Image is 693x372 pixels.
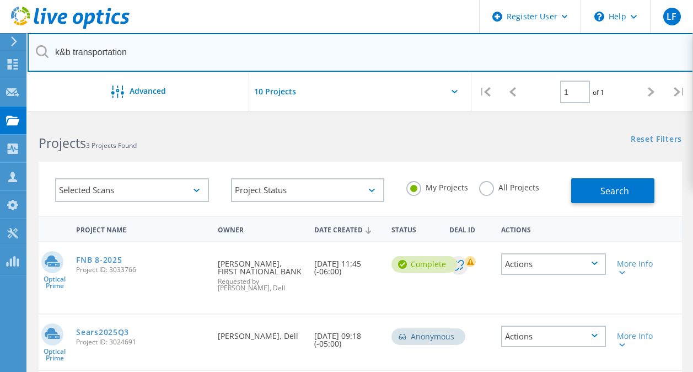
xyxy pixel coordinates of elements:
[571,178,654,203] button: Search
[76,267,207,273] span: Project ID: 3033766
[212,219,309,239] div: Owner
[76,256,122,264] a: FNB 8-2025
[665,72,693,111] div: |
[479,181,539,192] label: All Projects
[617,260,657,275] div: More Info
[212,315,309,351] div: [PERSON_NAME], Dell
[218,278,303,291] span: Requested by [PERSON_NAME], Dell
[391,328,465,345] div: Anonymous
[631,135,682,145] a: Reset Filters
[309,242,386,286] div: [DATE] 11:45 (-06:00)
[501,253,606,275] div: Actions
[212,242,309,302] div: [PERSON_NAME], FIRST NATIONAL BANK
[391,256,457,273] div: Complete
[231,178,385,202] div: Project Status
[309,315,386,359] div: [DATE] 09:18 (-05:00)
[594,12,604,22] svg: \n
[76,339,207,346] span: Project ID: 3024691
[309,219,386,240] div: Date Created
[71,219,212,239] div: Project Name
[471,72,499,111] div: |
[39,276,71,289] span: Optical Prime
[39,348,71,362] span: Optical Prime
[55,178,209,202] div: Selected Scans
[444,219,495,239] div: Deal Id
[667,12,676,21] span: LF
[11,23,130,31] a: Live Optics Dashboard
[86,141,137,150] span: 3 Projects Found
[386,219,444,239] div: Status
[496,219,611,239] div: Actions
[76,328,129,336] a: Sears2025Q3
[617,332,657,348] div: More Info
[406,181,468,192] label: My Projects
[39,134,86,152] b: Projects
[501,326,606,347] div: Actions
[130,87,166,95] span: Advanced
[593,88,604,97] span: of 1
[600,185,629,197] span: Search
